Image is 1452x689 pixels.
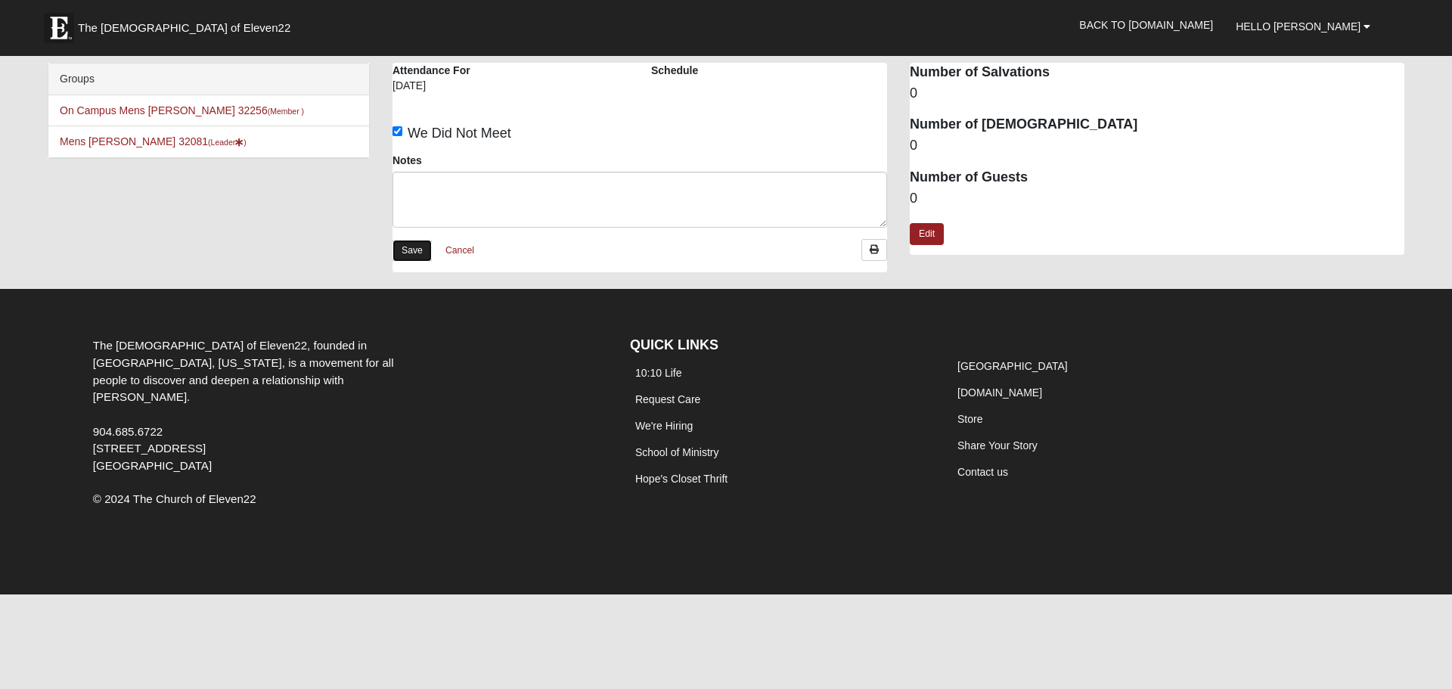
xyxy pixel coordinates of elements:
[82,337,439,475] div: The [DEMOGRAPHIC_DATA] of Eleven22, founded in [GEOGRAPHIC_DATA], [US_STATE], is a movement for a...
[78,20,290,36] span: The [DEMOGRAPHIC_DATA] of Eleven22
[392,240,432,262] a: Save
[60,135,247,147] a: Mens [PERSON_NAME] 32081(Leader)
[1236,20,1360,33] span: Hello [PERSON_NAME]
[635,420,693,432] a: We're Hiring
[957,360,1068,372] a: [GEOGRAPHIC_DATA]
[93,492,256,505] span: © 2024 The Church of Eleven22
[910,115,1404,135] dt: Number of [DEMOGRAPHIC_DATA]
[861,239,887,261] a: Print Attendance Roster
[208,138,247,147] small: (Leader )
[957,439,1038,452] a: Share Your Story
[93,459,212,472] span: [GEOGRAPHIC_DATA]
[957,466,1008,478] a: Contact us
[957,386,1042,399] a: [DOMAIN_NAME]
[910,223,944,245] a: Edit
[635,367,682,379] a: 10:10 Life
[910,63,1404,82] dt: Number of Salvations
[268,107,304,116] small: (Member )
[408,126,511,141] span: We Did Not Meet
[48,64,369,95] div: Groups
[44,13,74,43] img: Eleven22 logo
[630,337,929,354] h4: QUICK LINKS
[1224,8,1382,45] a: Hello [PERSON_NAME]
[392,126,402,136] input: We Did Not Meet
[60,104,304,116] a: On Campus Mens [PERSON_NAME] 32256(Member )
[910,168,1404,188] dt: Number of Guests
[392,63,470,78] label: Attendance For
[651,63,698,78] label: Schedule
[635,473,728,485] a: Hope's Closet Thrift
[392,153,422,168] label: Notes
[635,393,700,405] a: Request Care
[436,239,484,262] a: Cancel
[1068,6,1224,44] a: Back to [DOMAIN_NAME]
[910,189,1404,209] dd: 0
[910,136,1404,156] dd: 0
[635,446,718,458] a: School of Ministry
[910,84,1404,104] dd: 0
[36,5,339,43] a: The [DEMOGRAPHIC_DATA] of Eleven22
[392,78,499,104] div: [DATE]
[957,413,982,425] a: Store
